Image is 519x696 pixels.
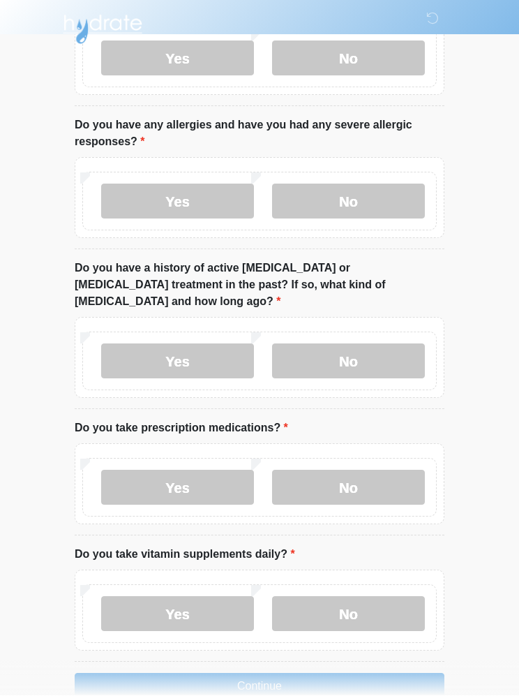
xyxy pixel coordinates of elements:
label: Do you take prescription medications? [75,420,288,437]
label: Do you take vitamin supplements daily? [75,547,295,563]
label: No [272,471,425,505]
label: Yes [101,344,254,379]
label: No [272,597,425,632]
label: Yes [101,184,254,219]
label: Yes [101,41,254,76]
label: No [272,184,425,219]
label: Yes [101,597,254,632]
label: No [272,41,425,76]
label: Yes [101,471,254,505]
label: Do you have a history of active [MEDICAL_DATA] or [MEDICAL_DATA] treatment in the past? If so, wh... [75,260,444,311]
label: No [272,344,425,379]
img: Hydrate IV Bar - Flagstaff Logo [61,10,144,45]
label: Do you have any allergies and have you had any severe allergic responses? [75,117,444,151]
